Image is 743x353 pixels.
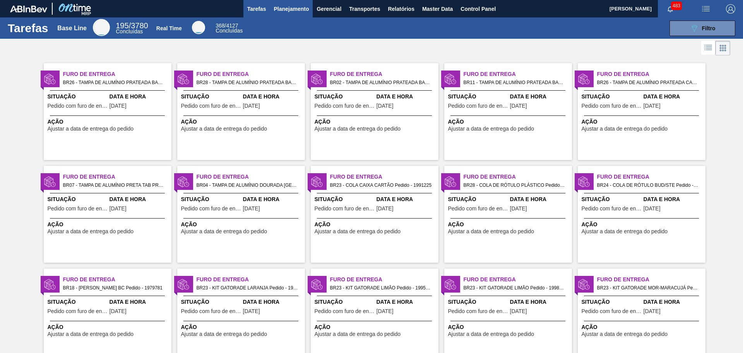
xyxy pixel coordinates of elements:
span: Pedido com furo de entrega [48,103,108,109]
span: Data e Hora [644,298,704,306]
img: status [578,73,590,85]
span: 14/08/2025, [644,103,661,109]
span: Furo de Entrega [197,70,305,78]
img: status [178,176,189,188]
img: status [445,73,456,85]
span: Situação [181,93,241,101]
span: BR28 - TAMPA DE ALUMÍNIO PRATEADA BALL CDL Pedido - 1988829 [197,78,299,87]
span: 13/08/2025, [110,308,127,314]
span: Ajustar a data de entrega do pedido [448,126,534,132]
span: Pedido com furo de entrega [315,308,375,314]
span: Situação [582,298,642,306]
span: Pedido com furo de entrega [448,103,508,109]
span: Data e Hora [243,298,303,306]
span: Ajustar a data de entrega do pedido [582,126,668,132]
span: BR23 - COLA CAIXA CARTÃO Pedido - 1991225 [330,181,432,189]
div: Real Time [216,23,243,33]
img: status [178,73,189,85]
img: status [311,279,323,290]
div: Base Line [116,22,148,34]
span: Ação [48,118,169,126]
img: status [44,73,56,85]
span: Ação [315,118,437,126]
span: 13/08/2025, [644,206,661,212]
span: 12/08/2025, [377,206,394,212]
span: Concluídas [116,28,143,34]
span: Data e Hora [377,298,437,306]
span: Pedido com furo de entrega [582,308,642,314]
span: Situação [48,93,108,101]
span: Situação [315,298,375,306]
span: Pedido com furo de entrega [448,308,508,314]
span: Ajustar a data de entrega do pedido [582,331,668,337]
span: / 3780 [116,21,148,30]
span: BR23 - KIT GATORADE LIMÃO Pedido - 1995282 [330,284,432,292]
span: Pedido com furo de entrega [181,308,241,314]
span: 01/08/2025, [243,308,260,314]
img: status [445,279,456,290]
span: Planejamento [274,4,309,14]
span: Ação [181,323,303,331]
span: 483 [671,2,682,10]
img: status [311,176,323,188]
img: Logout [726,4,735,14]
span: Pedido com furo de entrega [448,206,508,212]
span: Furo de Entrega [197,276,305,284]
span: 13/08/2025, [243,103,260,109]
span: Control Panel [461,4,496,14]
span: Situação [448,93,508,101]
span: Ação [582,118,704,126]
span: Relatórios [388,4,414,14]
span: Ação [315,220,437,229]
span: Furo de Entrega [464,276,572,284]
span: Furo de Entrega [597,173,705,181]
div: Visão em Lista [701,41,716,55]
span: Ajustar a data de entrega do pedido [48,126,134,132]
span: Pedido com furo de entrega [181,206,241,212]
span: BR23 - KIT GATORADE MOR-MARACUJÁ Pedido - 1998301 [597,284,699,292]
span: Ação [448,323,570,331]
span: Transportes [349,4,380,14]
span: 368 [216,22,224,29]
span: Data e Hora [110,195,169,203]
span: Ajustar a data de entrega do pedido [48,229,134,234]
span: Ajustar a data de entrega do pedido [448,331,534,337]
span: BR24 - COLA DE RÓTULO BUD/STE Pedido - 1990713 [597,181,699,189]
span: Ajustar a data de entrega do pedido [315,229,401,234]
div: Visão em Cards [716,41,730,55]
span: Ação [48,220,169,229]
span: 30/07/2025, [377,308,394,314]
span: Situação [48,195,108,203]
span: 09/08/2025, [510,206,527,212]
button: Filtro [669,21,735,36]
span: 01/08/2025, [644,308,661,314]
span: Data e Hora [243,195,303,203]
span: Situação [48,298,108,306]
span: Concluídas [216,28,243,34]
span: Ajustar a data de entrega do pedido [315,126,401,132]
span: Situação [315,195,375,203]
span: Data e Hora [644,195,704,203]
div: Real Time [156,25,182,31]
span: Situação [181,298,241,306]
span: Pedido com furo de entrega [315,206,375,212]
span: 13/08/2025, [110,206,127,212]
span: Ação [181,220,303,229]
span: Ação [181,118,303,126]
span: Gerencial [317,4,341,14]
span: Data e Hora [377,195,437,203]
span: 195 [116,21,128,30]
span: BR04 - TAMPA DE ALUMÍNIO DOURADA TAB PRATA MINAS Pedido - 2003729 [197,181,299,189]
span: Master Data [422,4,453,14]
div: Real Time [192,21,205,34]
span: Pedido com furo de entrega [48,206,108,212]
span: Tarefas [247,4,266,14]
span: Pedido com furo de entrega [315,103,375,109]
span: Pedido com furo de entrega [582,206,642,212]
span: 01/08/2025, [510,308,527,314]
span: BR23 - KIT GATORADE LARANJA Pedido - 1998299 [197,284,299,292]
span: Situação [582,195,642,203]
span: Furo de Entrega [330,70,438,78]
span: Situação [448,298,508,306]
span: BR23 - KIT GATORADE LIMÃO Pedido - 1998300 [464,284,566,292]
